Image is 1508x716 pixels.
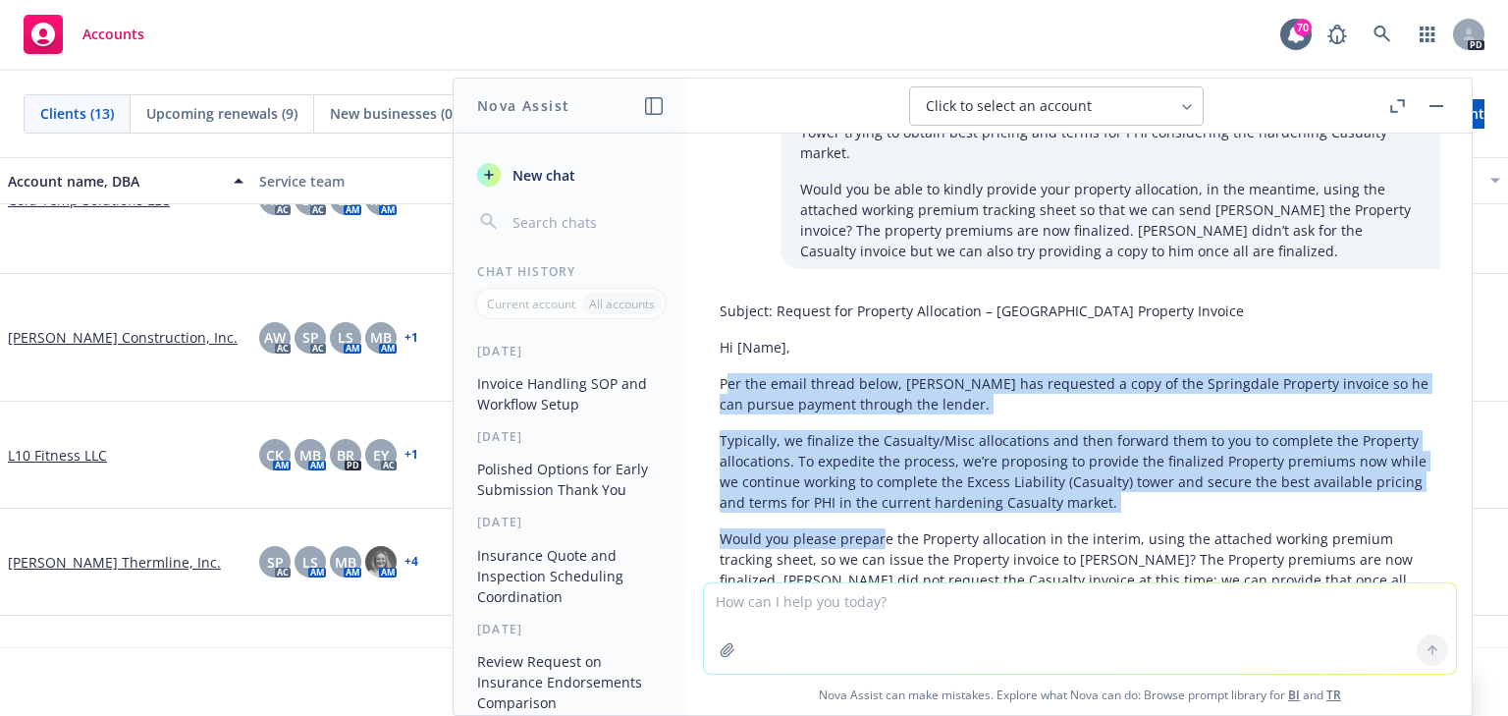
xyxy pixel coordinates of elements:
[509,165,575,186] span: New chat
[454,343,688,359] div: [DATE]
[1294,19,1312,36] div: 70
[8,552,221,573] a: [PERSON_NAME] Thermline, Inc.
[720,430,1440,513] p: Typically, we finalize the Casualty/Misc allocations and then forward them to you to complete the...
[404,332,418,344] a: + 1
[264,327,286,348] span: AW
[469,157,673,193] button: New chat
[338,327,353,348] span: LS
[8,171,222,192] div: Account name, DBA
[267,552,284,573] span: SP
[1288,687,1300,703] a: BI
[370,327,392,348] span: MB
[302,327,319,348] span: SP
[1363,15,1402,54] a: Search
[330,103,457,124] span: New businesses (0)
[454,263,688,280] div: Chat History
[373,445,389,466] span: EY
[266,445,284,466] span: CK
[1408,15,1447,54] a: Switch app
[1318,15,1357,54] a: Report a Bug
[696,675,1464,715] span: Nova Assist can make mistakes. Explore what Nova can do: Browse prompt library for and
[40,103,114,124] span: Clients (13)
[259,171,495,192] div: Service team
[337,445,354,466] span: BR
[82,27,144,42] span: Accounts
[720,528,1440,611] p: Would you please prepare the Property allocation in the interim, using the attached working premi...
[1326,687,1341,703] a: TR
[469,367,673,420] button: Invoice Handling SOP and Workflow Setup
[365,546,397,578] img: photo
[404,449,418,461] a: + 1
[251,157,503,204] button: Service team
[469,453,673,506] button: Polished Options for Early Submission Thank You
[509,208,665,236] input: Search chats
[926,96,1092,116] span: Click to select an account
[589,296,655,312] p: All accounts
[454,428,688,445] div: [DATE]
[720,373,1440,414] p: Per the email thread below, [PERSON_NAME] has requested a copy of the Springdale Property invoice...
[469,539,673,613] button: Insurance Quote and Inspection Scheduling Coordination
[477,95,569,116] h1: Nova Assist
[720,301,1440,321] p: Subject: Request for Property Allocation – [GEOGRAPHIC_DATA] Property Invoice
[909,86,1204,126] button: Click to select an account
[335,552,356,573] span: MB
[487,296,575,312] p: Current account
[8,445,107,466] a: L10 Fitness LLC
[302,552,318,573] span: LS
[720,337,1440,358] p: Hi [Name],
[454,514,688,530] div: [DATE]
[8,327,238,348] a: [PERSON_NAME] Construction, Inc.
[16,7,152,62] a: Accounts
[146,103,297,124] span: Upcoming renewals (9)
[299,445,321,466] span: MB
[800,179,1421,261] p: Would you be able to kindly provide your property allocation, in the meantime, using the attached...
[454,621,688,637] div: [DATE]
[404,556,418,568] a: + 4
[404,193,418,205] a: + 1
